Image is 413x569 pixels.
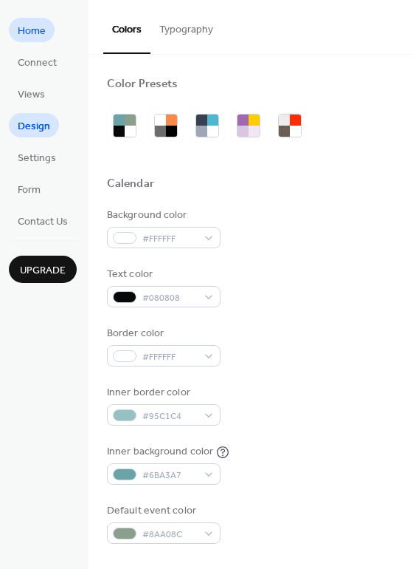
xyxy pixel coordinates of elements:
[18,183,41,198] span: Form
[18,151,56,166] span: Settings
[9,50,66,74] a: Connect
[9,177,49,201] a: Form
[107,503,218,519] div: Default event color
[18,119,50,134] span: Design
[142,527,197,542] span: #8AA08C
[142,350,197,365] span: #FFFFFF
[9,208,77,233] a: Contact Us
[142,231,197,247] span: #FFFFFF
[142,290,197,306] span: #080808
[9,18,55,42] a: Home
[9,256,77,283] button: Upgrade
[9,113,59,137] a: Design
[107,326,218,341] div: Border color
[20,263,66,279] span: Upgrade
[107,267,218,282] div: Text color
[107,177,154,192] div: Calendar
[107,208,218,223] div: Background color
[142,409,197,424] span: #95C1C4
[9,145,65,169] a: Settings
[18,55,57,71] span: Connect
[142,468,197,483] span: #6BA3A7
[107,385,218,401] div: Inner border color
[18,24,46,39] span: Home
[18,214,68,230] span: Contact Us
[107,77,178,92] div: Color Presets
[9,81,54,106] a: Views
[18,87,45,103] span: Views
[107,444,213,460] div: Inner background color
